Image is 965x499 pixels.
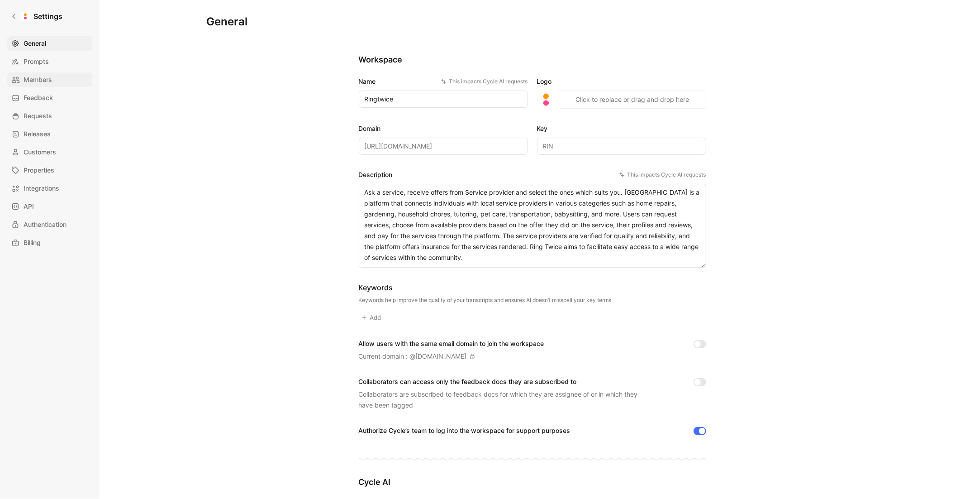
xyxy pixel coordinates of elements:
[24,219,67,230] span: Authentication
[359,297,612,304] div: Keywords help improve the quality of your transcripts and ensures AI doesn’t misspell your key terms
[7,181,92,196] a: Integrations
[7,109,92,123] a: Requests
[24,110,52,121] span: Requests
[441,77,528,86] div: This impacts Cycle AI requests
[537,123,706,134] label: Key
[359,311,385,324] button: Add
[359,477,706,488] h2: Cycle AI
[7,72,92,87] a: Members
[24,237,41,248] span: Billing
[24,201,34,212] span: API
[24,92,53,103] span: Feedback
[537,76,706,87] label: Logo
[537,91,555,109] img: logo
[24,165,54,176] span: Properties
[7,199,92,214] a: API
[24,183,59,194] span: Integrations
[7,145,92,159] a: Customers
[359,169,706,180] label: Description
[24,147,56,158] span: Customers
[7,217,92,232] a: Authentication
[359,389,648,411] div: Collaborators are subscribed to feedback docs for which they are assignee of or in which they hav...
[416,351,467,362] div: [DOMAIN_NAME]
[24,74,52,85] span: Members
[7,163,92,178] a: Properties
[24,38,46,49] span: General
[359,123,528,134] label: Domain
[7,54,92,69] a: Prompts
[359,425,570,436] div: Authorize Cycle’s team to log into the workspace for support purposes
[359,138,528,155] input: Some placeholder
[619,170,706,179] div: This impacts Cycle AI requests
[33,11,62,22] h1: Settings
[24,129,51,139] span: Releases
[7,7,66,25] a: Settings
[359,282,612,293] div: Keywords
[359,76,528,87] label: Name
[359,338,544,349] div: Allow users with the same email domain to join the workspace
[7,235,92,250] a: Billing
[359,184,706,268] textarea: Ask a service, receive offers from Service provider and select the ones which suits you. [GEOGRAP...
[359,54,706,65] h2: Workspace
[359,351,475,362] div: Current domain : @
[359,376,648,387] div: Collaborators can access only the feedback docs they are subscribed to
[559,91,706,109] button: Click to replace or drag and drop here
[7,36,92,51] a: General
[7,91,92,105] a: Feedback
[207,14,248,29] h1: General
[7,127,92,141] a: Releases
[24,56,49,67] span: Prompts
